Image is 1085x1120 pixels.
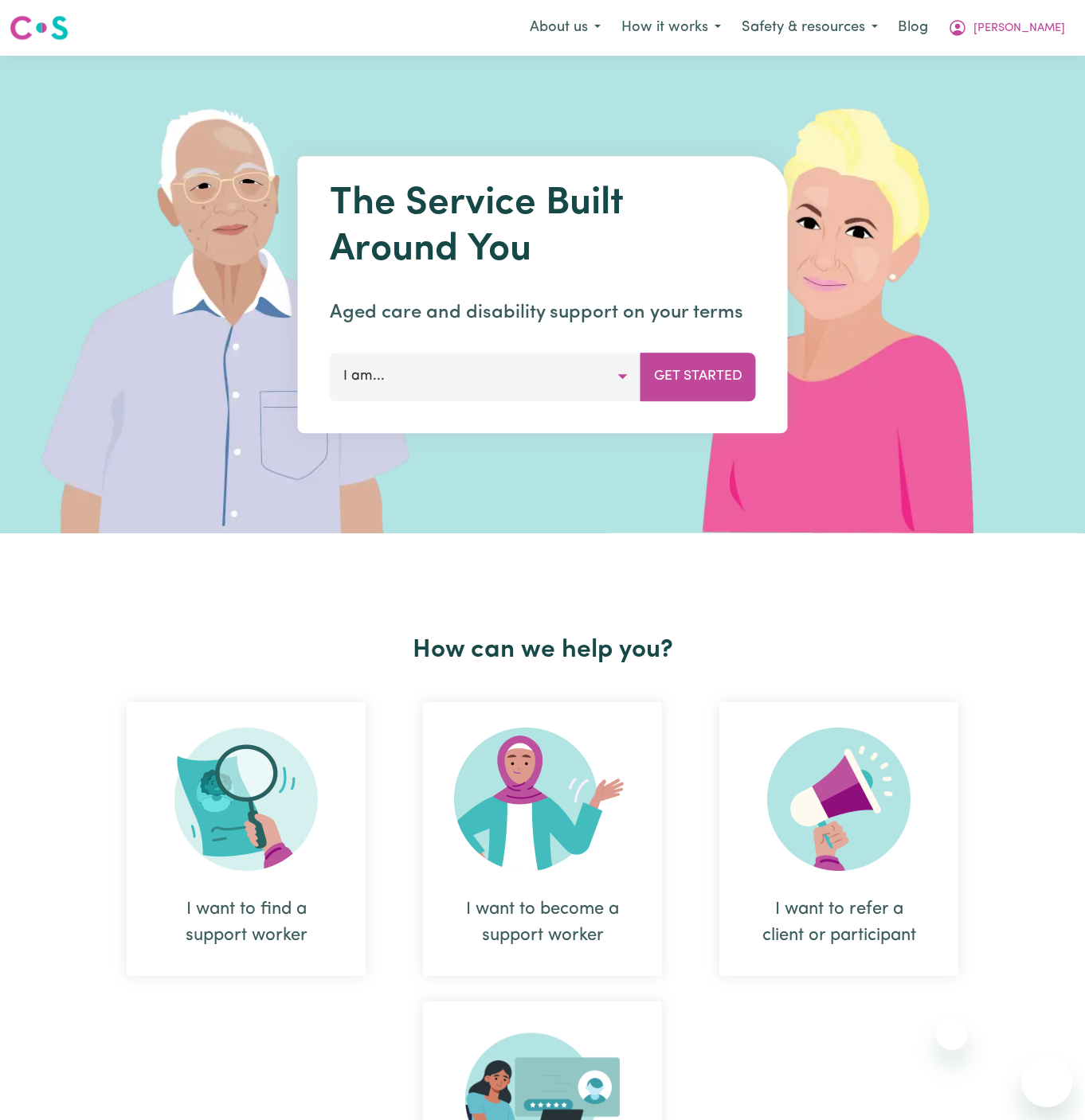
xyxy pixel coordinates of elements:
button: Get Started [640,353,756,400]
div: I want to find a support worker [165,896,327,949]
a: Careseekers logo [10,10,69,46]
p: Aged care and disability support on your terms [330,299,756,327]
div: I want to refer a client or participant [719,702,958,976]
span: [PERSON_NAME] [973,20,1065,37]
div: I want to become a support worker [461,896,624,949]
button: How it works [611,11,731,45]
button: I am... [330,353,641,400]
div: I want to become a support worker [423,702,662,976]
a: Blog [888,10,938,45]
div: I want to find a support worker [127,702,366,976]
button: My Account [938,11,1075,45]
img: Refer [767,728,911,871]
div: I want to refer a client or participant [758,896,920,949]
button: About us [519,11,611,45]
iframe: Button to launch messaging window [1021,1056,1072,1107]
img: Careseekers logo [10,14,69,42]
button: Safety & resources [731,11,888,45]
img: Search [174,728,318,871]
h2: How can we help you? [98,635,987,665]
h1: The Service Built Around You [330,181,756,273]
img: Become Worker [454,728,631,871]
iframe: Close message [936,1018,968,1050]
